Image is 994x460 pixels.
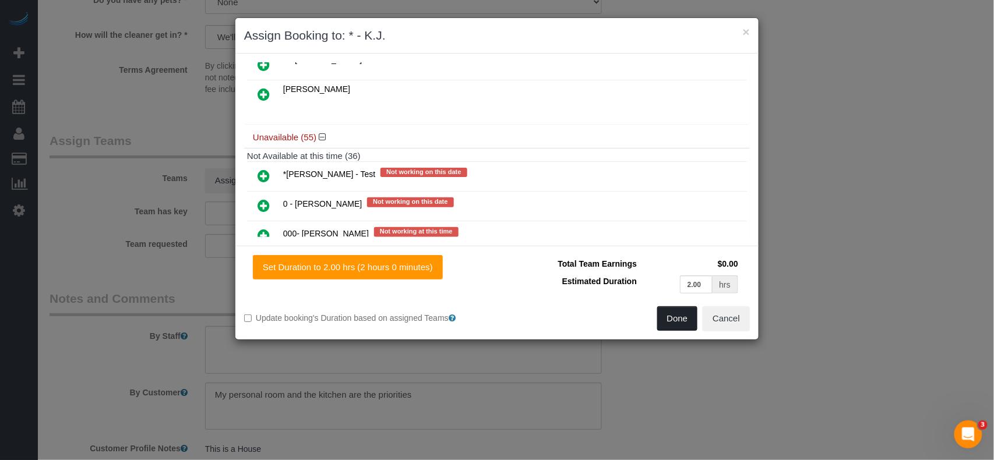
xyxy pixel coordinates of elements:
[978,420,988,430] span: 3
[954,420,982,448] iframe: Intercom live chat
[244,27,750,44] h3: Assign Booking to: * - K.J.
[244,314,252,322] input: Update booking's Duration based on assigned Teams
[247,151,747,161] h4: Not Available at this time (36)
[713,275,738,293] div: hrs
[703,306,750,331] button: Cancel
[283,229,369,239] span: 000- [PERSON_NAME]
[743,26,750,38] button: ×
[283,169,375,179] span: *[PERSON_NAME] - Test
[640,255,741,273] td: $0.00
[244,312,488,324] label: Update booking's Duration based on assigned Teams
[283,200,362,209] span: 0 - [PERSON_NAME]
[283,84,350,94] span: [PERSON_NAME]
[562,277,637,286] span: Estimated Duration
[380,168,467,177] span: Not working on this date
[367,197,453,207] span: Not working on this date
[283,55,362,64] span: 3 - [PERSON_NAME]
[253,133,741,143] h4: Unavailable (55)
[253,255,443,279] button: Set Duration to 2.00 hrs (2 hours 0 minutes)
[374,227,459,236] span: Not working at this time
[657,306,698,331] button: Done
[506,255,640,273] td: Total Team Earnings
